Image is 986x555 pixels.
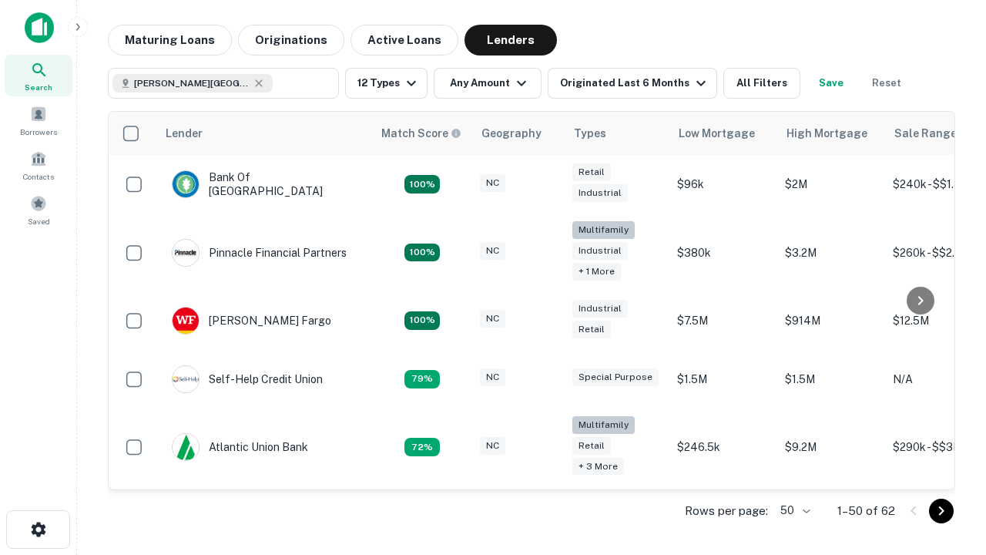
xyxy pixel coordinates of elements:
div: NC [480,174,505,192]
div: + 3 more [572,458,624,476]
span: Search [25,81,52,93]
td: $1.5M [669,350,777,409]
th: Capitalize uses an advanced AI algorithm to match your search with the best lender. The match sco... [372,112,472,155]
div: Self-help Credit Union [172,365,323,393]
div: Bank Of [GEOGRAPHIC_DATA] [172,170,357,198]
span: Contacts [23,170,54,183]
th: High Mortgage [777,112,885,155]
div: Industrial [572,242,628,260]
div: Capitalize uses an advanced AI algorithm to match your search with the best lender. The match sco... [381,125,461,142]
button: Active Loans [350,25,458,55]
div: Geography [481,124,542,143]
div: Matching Properties: 15, hasApolloMatch: undefined [404,311,440,330]
a: Borrowers [5,99,72,141]
button: Originated Last 6 Months [548,68,717,99]
img: picture [173,366,199,392]
div: Multifamily [572,221,635,239]
div: Industrial [572,184,628,202]
span: Borrowers [20,126,57,138]
div: Types [574,124,606,143]
div: High Mortgage [786,124,867,143]
div: Low Mortgage [679,124,755,143]
img: picture [173,434,199,460]
div: Matching Properties: 10, hasApolloMatch: undefined [404,438,440,456]
p: Rows per page: [685,502,768,520]
div: Retail [572,321,611,338]
img: capitalize-icon.png [25,12,54,43]
div: Originated Last 6 Months [560,74,710,92]
div: Multifamily [572,416,635,434]
div: Retail [572,163,611,181]
span: Saved [28,215,50,227]
td: $96k [669,155,777,214]
td: $914M [777,291,885,350]
div: Atlantic Union Bank [172,433,308,461]
a: Search [5,55,72,96]
td: $3.3M [777,486,885,544]
div: NC [480,368,505,386]
th: Low Mortgage [669,112,777,155]
td: $7.5M [669,291,777,350]
div: 50 [774,499,813,522]
div: Sale Range [894,124,957,143]
td: $246.5k [669,409,777,486]
div: NC [480,242,505,260]
button: Any Amount [434,68,542,99]
button: Originations [238,25,344,55]
th: Lender [156,112,372,155]
td: $380k [669,214,777,291]
img: picture [173,240,199,266]
span: [PERSON_NAME][GEOGRAPHIC_DATA], [GEOGRAPHIC_DATA] [134,76,250,90]
div: NC [480,310,505,328]
button: Lenders [464,25,557,55]
a: Contacts [5,144,72,186]
img: picture [173,171,199,197]
img: picture [173,308,199,334]
div: Matching Properties: 14, hasApolloMatch: undefined [404,175,440,193]
div: Pinnacle Financial Partners [172,239,347,267]
button: 12 Types [345,68,428,99]
h6: Match Score [381,125,458,142]
div: + 1 more [572,263,621,281]
div: [PERSON_NAME] Fargo [172,307,331,335]
td: $3.2M [777,214,885,291]
button: Reset [862,68,911,99]
td: $2M [777,155,885,214]
a: Saved [5,189,72,230]
div: Industrial [572,300,628,318]
div: Special Purpose [572,368,659,386]
th: Types [565,112,669,155]
div: Retail [572,437,611,455]
p: 1–50 of 62 [837,502,895,520]
iframe: Chat Widget [909,432,986,506]
div: Lender [166,124,203,143]
div: NC [480,437,505,455]
div: Matching Properties: 25, hasApolloMatch: undefined [404,244,440,262]
button: Go to next page [929,499,954,523]
td: $200k [669,486,777,544]
th: Geography [472,112,565,155]
button: Maturing Loans [108,25,232,55]
td: $1.5M [777,350,885,409]
div: Matching Properties: 11, hasApolloMatch: undefined [404,370,440,388]
td: $9.2M [777,409,885,486]
button: Save your search to get updates of matches that match your search criteria. [807,68,856,99]
button: All Filters [723,68,800,99]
